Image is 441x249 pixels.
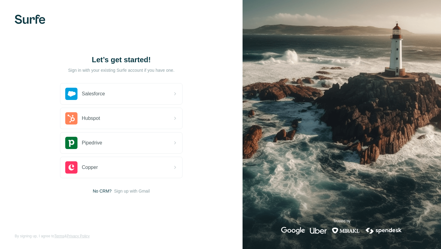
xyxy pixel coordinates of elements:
[281,227,305,234] img: google's logo
[68,67,174,73] p: Sign in with your existing Surfe account if you have one.
[82,90,105,98] span: Salesforce
[60,55,183,65] h1: Let’s get started!
[82,139,102,147] span: Pipedrive
[332,227,360,234] img: mirakl's logo
[65,137,77,149] img: pipedrive's logo
[82,164,98,171] span: Copper
[333,218,350,224] p: Trusted by
[365,227,403,234] img: spendesk's logo
[93,188,111,194] span: No CRM?
[65,112,77,124] img: hubspot's logo
[67,234,90,238] a: Privacy Policy
[65,161,77,174] img: copper's logo
[114,188,150,194] button: Sign up with Gmail
[54,234,64,238] a: Terms
[15,233,90,239] span: By signing up, I agree to &
[310,227,327,234] img: uber's logo
[65,88,77,100] img: salesforce's logo
[82,115,100,122] span: Hubspot
[15,15,45,24] img: Surfe's logo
